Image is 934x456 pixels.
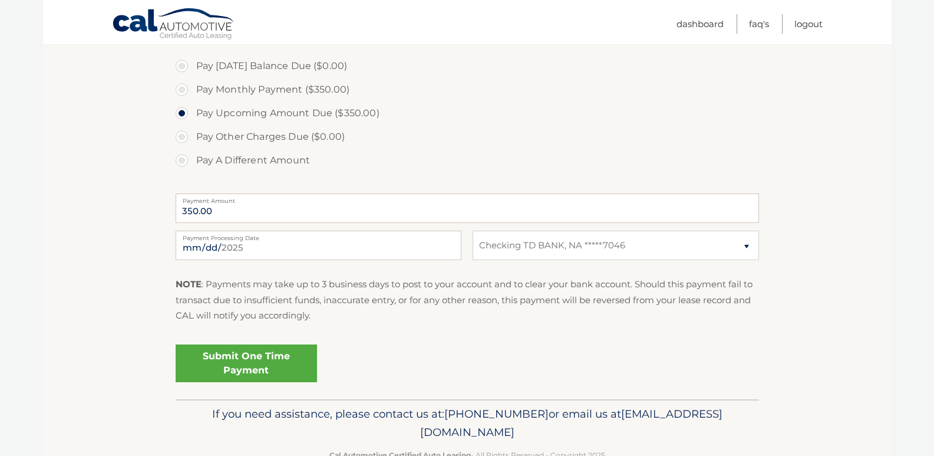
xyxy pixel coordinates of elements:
a: FAQ's [749,14,769,34]
p: If you need assistance, please contact us at: or email us at [183,405,751,442]
a: Dashboard [676,14,724,34]
strong: NOTE [176,278,202,290]
label: Pay Upcoming Amount Due ($350.00) [176,101,759,125]
a: Logout [794,14,823,34]
span: [PHONE_NUMBER] [444,407,549,421]
label: Pay Other Charges Due ($0.00) [176,125,759,149]
p: : Payments may take up to 3 business days to post to your account and to clear your bank account.... [176,277,759,323]
label: Pay [DATE] Balance Due ($0.00) [176,54,759,78]
a: Cal Automotive [112,8,236,42]
input: Payment Amount [176,193,759,223]
label: Payment Processing Date [176,231,461,240]
label: Payment Amount [176,193,759,203]
label: Pay A Different Amount [176,149,759,172]
a: Submit One Time Payment [176,345,317,382]
input: Payment Date [176,231,461,260]
label: Pay Monthly Payment ($350.00) [176,78,759,101]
